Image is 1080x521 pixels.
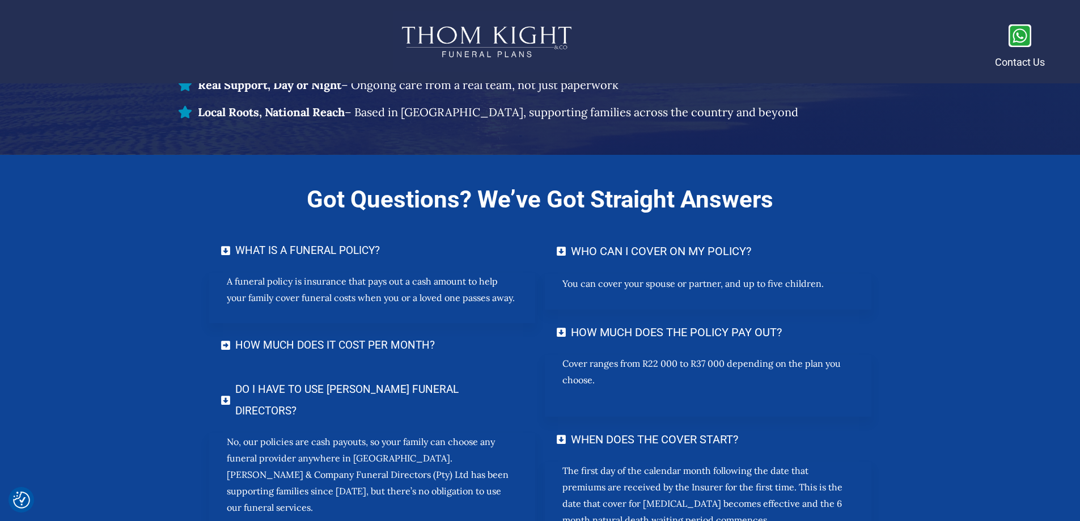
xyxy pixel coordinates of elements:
p: A funeral policy is insurance that pays out a cash amount to help your family cover funeral costs... [227,273,518,306]
h4: Do I have to use [PERSON_NAME] Funeral Directors? [235,379,522,422]
h4: When does the cover start? [571,428,858,451]
h4: How much does it cost per month? [235,334,522,356]
img: Revisit consent button [13,492,30,509]
button: Consent Preferences [13,492,30,509]
span: – Based in [GEOGRAPHIC_DATA], supporting families across the country and beyond [198,99,798,125]
p: You can cover your spouse or partner, and up to five children. [562,276,854,292]
p: No, our policies are cash payouts, so your family can choose any funeral provider anywhere in [GE... [227,434,518,515]
h2: Got Questions? We’ve Got Straight Answers [172,183,909,217]
strong: Real Support, Day or Night [198,78,341,92]
h4: What IS A FUNERAL POLICY? [235,240,522,261]
h4: Who can I cover on my policy? [571,240,858,262]
p: Cover ranges from R22 000 to R37 000 depending on the plan you choose. [562,355,854,400]
p: Contact Us [995,53,1045,71]
strong: Local Roots, National Reach [198,105,345,119]
h4: How much does the policy pay out? [571,321,858,344]
span: – Ongoing care from a real team, not just paperwork [198,72,619,98]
